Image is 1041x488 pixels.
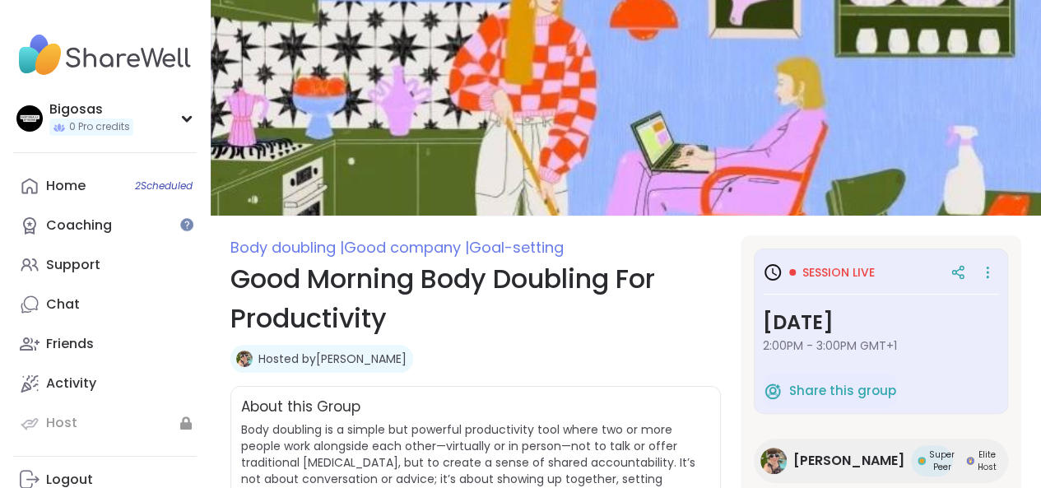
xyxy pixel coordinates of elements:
[46,414,77,432] div: Host
[13,324,197,364] a: Friends
[46,177,86,195] div: Home
[929,448,955,473] span: Super Peer
[763,374,896,408] button: Share this group
[966,457,974,465] img: Elite Host
[763,381,783,401] img: ShareWell Logomark
[13,364,197,403] a: Activity
[46,216,112,235] div: Coaching
[69,120,130,134] span: 0 Pro credits
[802,264,875,281] span: Session live
[469,237,564,258] span: Goal-setting
[754,439,1008,483] a: Adrienne_QueenOfTheDawn[PERSON_NAME]Super PeerSuper PeerElite HostElite Host
[13,285,197,324] a: Chat
[13,403,197,443] a: Host
[230,237,344,258] span: Body doubling |
[135,179,193,193] span: 2 Scheduled
[13,206,197,245] a: Coaching
[793,451,904,471] span: [PERSON_NAME]
[236,351,253,367] img: Adrienne_QueenOfTheDawn
[13,166,197,206] a: Home2Scheduled
[49,100,133,119] div: Bigosas
[258,351,407,367] a: Hosted by[PERSON_NAME]
[230,259,721,338] h1: Good Morning Body Doubling For Productivity
[13,245,197,285] a: Support
[918,457,926,465] img: Super Peer
[16,105,43,132] img: Bigosas
[241,397,360,418] h2: About this Group
[344,237,469,258] span: Good company |
[978,448,997,473] span: Elite Host
[46,374,96,393] div: Activity
[760,448,787,474] img: Adrienne_QueenOfTheDawn
[789,382,896,401] span: Share this group
[763,308,999,337] h3: [DATE]
[13,26,197,84] img: ShareWell Nav Logo
[46,295,80,314] div: Chat
[180,218,193,231] iframe: Spotlight
[46,335,94,353] div: Friends
[46,256,100,274] div: Support
[763,337,999,354] span: 2:00PM - 3:00PM GMT+1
